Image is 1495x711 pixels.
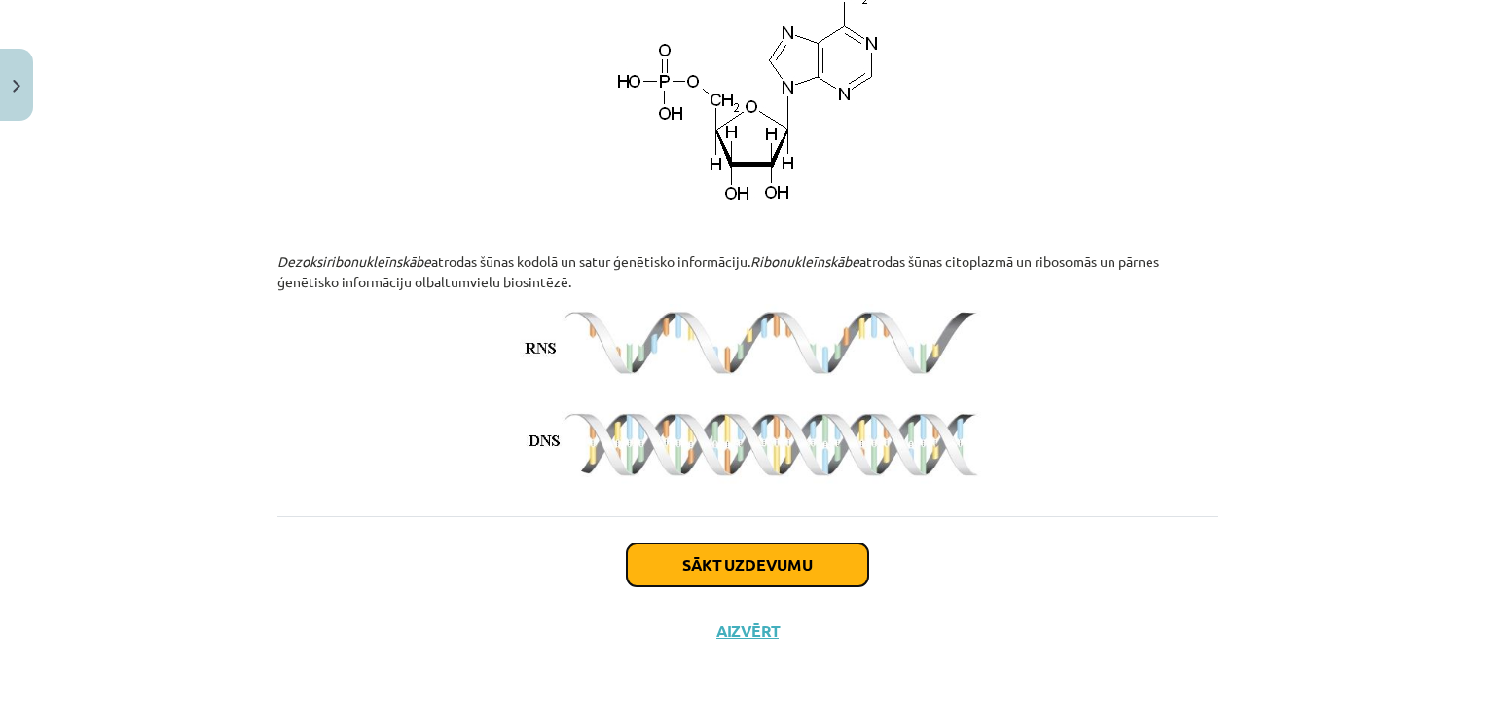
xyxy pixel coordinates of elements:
[627,543,868,586] button: Sākt uzdevumu
[277,251,1218,292] p: atrodas šūnas kodolā un satur ģenētisko informāciju. atrodas šūnas citoplazmā un ribosomās un pār...
[13,80,20,93] img: icon-close-lesson-0947bae3869378f0d4975bcd49f059093ad1ed9edebbc8119c70593378902aed.svg
[750,252,859,270] i: Ribonukleīnskābe
[711,621,784,641] button: Aizvērt
[277,252,431,270] i: Dezoksiribonukleīnskābe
